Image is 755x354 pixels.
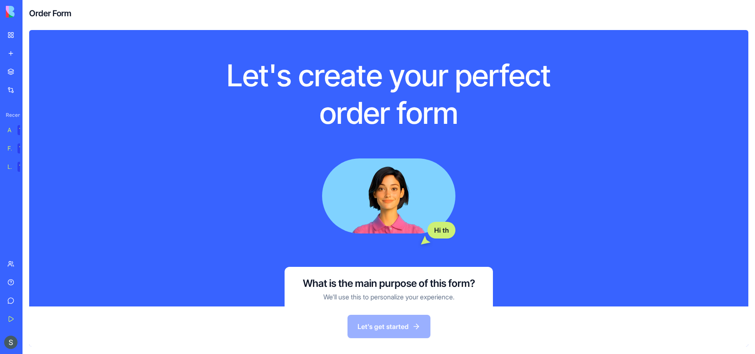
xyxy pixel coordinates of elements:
[17,125,31,135] div: TRY
[17,162,31,172] div: TRY
[2,140,36,157] a: Feedback FormTRY
[29,8,71,19] h4: Order Form
[6,6,57,18] img: logo
[17,143,31,153] div: TRY
[4,336,17,349] img: ACg8ocJLZue-o75mwLXp8ufOKyova2ITW1ePUOn4czpDZhCxeyhQhA=s96-c
[202,57,575,132] h1: Let's create your perfect order form
[2,158,36,175] a: Literary BlogTRY
[323,292,455,302] p: We'll use this to personalize your experience.
[2,122,36,138] a: AI Logo GeneratorTRY
[427,222,455,239] div: Hi th
[2,112,20,118] span: Recent
[7,163,12,171] div: Literary Blog
[7,126,12,134] div: AI Logo Generator
[7,144,12,153] div: Feedback Form
[303,277,475,290] h3: What is the main purpose of this form?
